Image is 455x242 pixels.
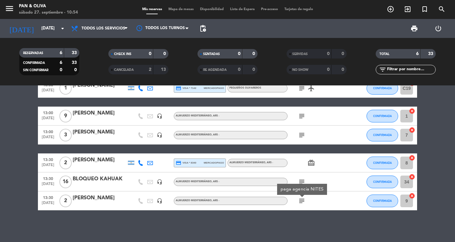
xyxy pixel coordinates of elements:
[212,199,219,202] span: , ARS -
[438,5,446,13] i: search
[40,156,56,163] span: 13:30
[157,198,162,204] i: headset_mic
[298,84,306,92] i: subject
[40,194,56,201] span: 13:30
[165,8,197,11] span: Mapa de mesas
[373,180,392,183] span: CONFIRMADA
[373,199,392,202] span: CONFIRMADA
[307,84,315,92] i: airplanemode_active
[298,197,306,205] i: subject
[5,4,14,16] button: menu
[367,129,398,141] button: CONFIRMADA
[252,52,256,56] strong: 0
[149,67,151,72] strong: 2
[298,131,306,139] i: subject
[60,60,62,65] strong: 6
[5,4,14,13] i: menu
[197,8,227,11] span: Disponibilidad
[428,52,434,56] strong: 33
[40,128,56,135] span: 13:00
[281,186,324,193] div: paga agencia NITES
[40,109,56,116] span: 13:00
[73,81,126,90] div: [PERSON_NAME]
[292,53,308,56] span: SERVIDAS
[5,22,38,35] i: [DATE]
[373,114,392,118] span: CONFIRMADA
[74,68,78,72] strong: 0
[204,86,224,90] span: mercadopago
[114,53,131,56] span: CHECK INS
[342,67,345,72] strong: 0
[40,201,56,208] span: [DATE]
[327,52,330,56] strong: 0
[367,110,398,122] button: CONFIRMADA
[379,66,386,73] i: filter_list
[421,5,428,13] i: turned_in_not
[19,9,78,16] div: sábado 27. septiembre - 10:54
[40,88,56,96] span: [DATE]
[409,127,415,133] i: cancel
[367,157,398,169] button: CONFIRMADA
[404,5,411,13] i: exit_to_app
[59,157,72,169] span: 2
[416,52,419,56] strong: 6
[40,116,56,123] span: [DATE]
[59,82,72,95] span: 1
[386,66,435,73] input: Filtrar por nombre...
[59,129,72,141] span: 3
[327,67,330,72] strong: 0
[426,19,450,38] div: LOG OUT
[59,176,72,188] span: 16
[157,179,162,185] i: headset_mic
[307,159,315,167] i: card_giftcard
[373,133,392,137] span: CONFIRMADA
[40,163,56,170] span: [DATE]
[19,3,78,9] div: Pan & Oliva
[59,25,66,32] i: arrow_drop_down
[367,176,398,188] button: CONFIRMADA
[176,85,181,91] i: credit_card
[72,51,78,55] strong: 33
[203,68,227,71] span: RE AGENDADA
[252,67,256,72] strong: 0
[298,112,306,120] i: subject
[40,135,56,142] span: [DATE]
[409,108,415,114] i: cancel
[176,199,219,202] span: Almuerzo Mediterráneo
[258,8,281,11] span: Pre-acceso
[40,175,56,182] span: 13:30
[60,51,62,55] strong: 6
[212,115,219,117] span: , ARS -
[59,195,72,207] span: 2
[60,68,62,72] strong: 0
[163,52,167,56] strong: 0
[176,115,219,117] span: Almuerzo Mediterráneo
[379,53,389,56] span: TOTAL
[434,25,442,32] i: power_settings_new
[203,53,220,56] span: SENTADAS
[149,52,151,56] strong: 0
[23,69,48,72] span: SIN CONFIRMAR
[227,8,258,11] span: Lista de Espera
[373,161,392,164] span: CONFIRMADA
[73,175,126,183] div: BLOQUEO KAHUAK
[82,26,125,31] span: Todos los servicios
[176,180,219,183] span: Almuerzo Mediterráneo
[367,195,398,207] button: CONFIRMADA
[212,133,219,136] span: , ARS -
[59,110,72,122] span: 9
[176,85,196,91] span: visa * 7142
[40,182,56,189] span: [DATE]
[73,128,126,136] div: [PERSON_NAME]
[72,60,78,65] strong: 33
[292,68,308,71] span: NO SHOW
[114,68,134,71] span: CANCELADA
[157,113,162,119] i: headset_mic
[176,160,181,166] i: credit_card
[229,161,273,164] span: Almuerzo Mediterráneo
[298,178,306,186] i: subject
[409,174,415,180] i: cancel
[73,109,126,117] div: [PERSON_NAME]
[157,132,162,138] i: headset_mic
[265,161,273,164] span: , ARS -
